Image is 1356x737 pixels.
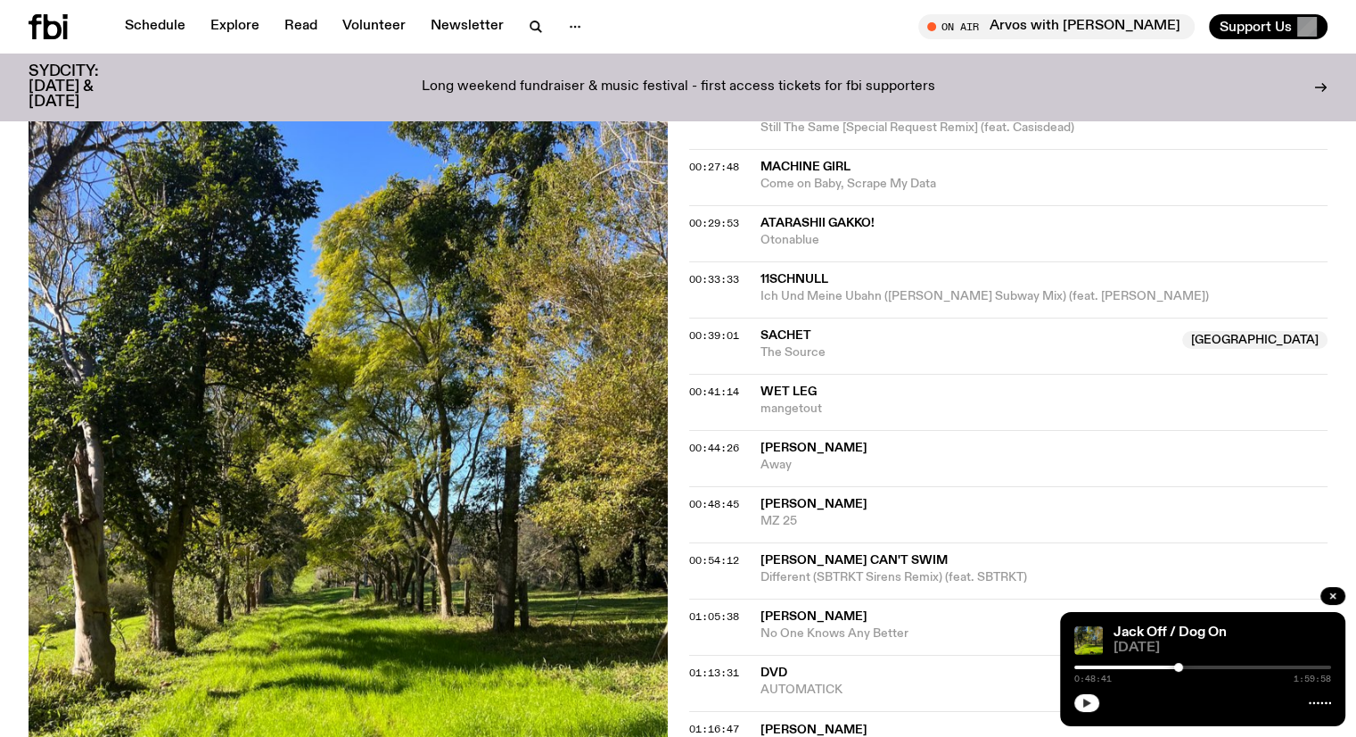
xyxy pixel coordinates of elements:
span: [DATE] [1114,642,1331,655]
span: 01:16:47 [689,722,739,736]
button: Support Us [1209,14,1327,39]
span: 00:33:33 [689,272,739,286]
button: 00:27:48 [689,162,739,172]
span: [PERSON_NAME] Can't Swim [760,554,948,567]
span: No One Knows Any Better [760,625,1172,642]
a: Read [274,14,328,39]
span: Away [760,457,1328,474]
span: 00:48:45 [689,497,739,511]
button: On AirArvos with [PERSON_NAME] [918,14,1195,39]
span: AUTOMATICK [760,682,1172,699]
span: Different (SBTRKT Sirens Remix) (feat. SBTRKT) [760,569,1328,586]
button: 00:44:26 [689,443,739,453]
p: Long weekend fundraiser & music festival - first access tickets for fbi supporters [422,79,935,95]
span: 0:48:41 [1074,675,1112,683]
span: 00:27:48 [689,160,739,174]
button: 00:33:33 [689,275,739,285]
h3: SYDCITY: [DATE] & [DATE] [29,64,143,110]
button: 01:13:31 [689,668,739,678]
button: 00:41:14 [689,387,739,397]
span: Still The Same [Special Request Remix] (feat. Casisdead) [760,120,1328,137]
a: Jack Off / Dog On [1114,625,1227,640]
span: [PERSON_NAME] [760,442,867,454]
button: 01:05:38 [689,612,739,622]
a: Newsletter [420,14,514,39]
span: MZ 25 [760,513,1328,530]
span: Come on Baby, Scrape My Data [760,176,1328,193]
span: [GEOGRAPHIC_DATA] [1182,331,1327,349]
a: Schedule [114,14,196,39]
span: Otonablue [760,232,1328,249]
span: [PERSON_NAME] [760,498,867,510]
span: 01:13:31 [689,666,739,680]
span: mangetout [760,401,1328,418]
span: 00:44:26 [689,441,739,455]
span: Ich Und Meine Ubahn ([PERSON_NAME] Subway Mix) (feat. [PERSON_NAME]) [760,288,1328,305]
span: Machine Girl [760,161,851,173]
span: 1:59:58 [1294,675,1331,683]
span: Support Us [1220,19,1292,35]
a: Volunteer [332,14,416,39]
span: [PERSON_NAME] [760,610,867,623]
span: Sachet [760,329,811,342]
button: 00:39:01 [689,331,739,341]
span: DVD [760,667,787,679]
span: 00:39:01 [689,328,739,343]
span: 11Schnull [760,273,828,286]
button: 00:54:12 [689,556,739,566]
button: 01:16:47 [689,725,739,734]
span: 01:05:38 [689,609,739,624]
span: 00:29:53 [689,216,739,230]
button: 00:48:45 [689,500,739,509]
span: [PERSON_NAME] [760,724,867,736]
span: ATARASHII GAKKO! [760,217,875,229]
span: 00:54:12 [689,553,739,567]
span: 00:41:14 [689,385,739,399]
span: The Source [760,344,1172,361]
span: Wet Leg [760,385,817,398]
a: Explore [200,14,270,39]
button: 00:29:53 [689,219,739,228]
